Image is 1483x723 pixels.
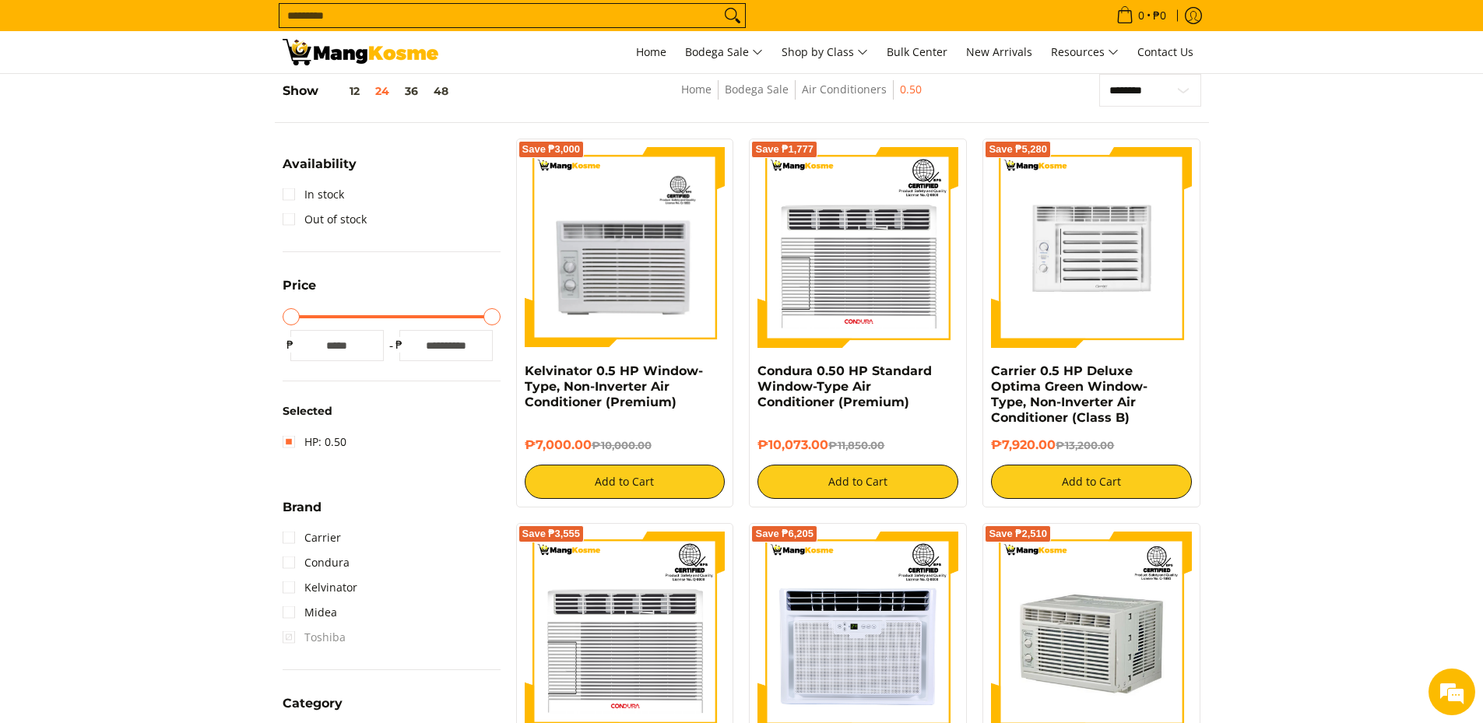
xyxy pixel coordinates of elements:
a: Bulk Center [879,31,955,73]
h6: ₱7,920.00 [991,437,1192,453]
span: Resources [1051,43,1119,62]
span: Bulk Center [887,44,947,59]
span: Shop by Class [782,43,868,62]
summary: Open [283,279,316,304]
img: kelvinator-.5hp-window-type-airconditioner-full-view-mang-kosme [525,147,726,348]
a: Condura 0.50 HP Standard Window-Type Air Conditioner (Premium) [757,363,932,409]
a: HP: 0.50 [283,430,346,455]
a: Bodega Sale [725,82,789,97]
a: Condura [283,550,350,575]
div: Minimize live chat window [255,8,293,45]
h5: Show [283,83,456,99]
span: ₱ [392,337,407,353]
span: ₱0 [1151,10,1168,21]
span: Home [636,44,666,59]
summary: Open [283,501,322,525]
button: Search [720,4,745,27]
img: condura-wrac-6s-premium-mang-kosme [757,147,958,348]
span: Toshiba [283,625,346,650]
a: Carrier [283,525,341,550]
button: 36 [397,85,426,97]
a: New Arrivals [958,31,1040,73]
a: Home [628,31,674,73]
h6: ₱10,073.00 [757,437,958,453]
a: Kelvinator [283,575,357,600]
del: ₱11,850.00 [828,439,884,451]
a: Kelvinator 0.5 HP Window-Type, Non-Inverter Air Conditioner (Premium) [525,363,703,409]
a: In stock [283,182,344,207]
img: Bodega Sale Aircon l Mang Kosme: Home Appliances Warehouse Sale [283,39,438,65]
span: Category [283,697,343,710]
span: Save ₱3,555 [522,529,581,539]
button: Add to Cart [991,465,1192,499]
span: Save ₱1,777 [755,145,814,154]
button: 24 [367,85,397,97]
a: Home [681,82,712,97]
span: • [1112,7,1171,24]
a: Out of stock [283,207,367,232]
span: Brand [283,501,322,514]
span: Save ₱2,510 [989,529,1047,539]
del: ₱13,200.00 [1056,439,1114,451]
h6: Selected [283,405,501,419]
a: Resources [1043,31,1126,73]
span: 0.50 [900,80,922,100]
span: We're online! [90,196,215,353]
textarea: Type your message and hit 'Enter' [8,425,297,479]
span: Save ₱3,000 [522,145,581,154]
a: Midea [283,600,337,625]
a: Shop by Class [774,31,876,73]
nav: Breadcrumbs [574,80,1030,115]
span: Bodega Sale [685,43,763,62]
button: 48 [426,85,456,97]
h6: ₱7,000.00 [525,437,726,453]
summary: Open [283,697,343,721]
summary: Open [283,158,357,182]
span: Save ₱6,205 [755,529,814,539]
span: Price [283,279,316,292]
a: Air Conditioners [802,82,887,97]
del: ₱10,000.00 [592,439,652,451]
span: New Arrivals [966,44,1032,59]
img: Carrier 0.5 HP Deluxe Optima Green Window-Type, Non-Inverter Air Conditioner (Class B) - 0 [991,147,1192,348]
a: Bodega Sale [677,31,771,73]
nav: Main Menu [454,31,1201,73]
a: Carrier 0.5 HP Deluxe Optima Green Window-Type, Non-Inverter Air Conditioner (Class B) [991,363,1147,425]
div: Chat with us now [81,87,262,107]
button: Add to Cart [525,465,726,499]
a: Contact Us [1130,31,1201,73]
button: 12 [318,85,367,97]
button: Add to Cart [757,465,958,499]
span: ₱ [283,337,298,353]
span: Save ₱5,280 [989,145,1047,154]
span: Availability [283,158,357,170]
span: Contact Us [1137,44,1193,59]
span: 0 [1136,10,1147,21]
